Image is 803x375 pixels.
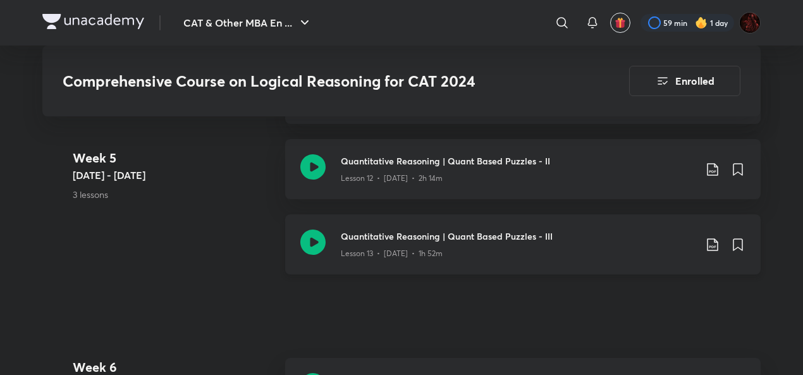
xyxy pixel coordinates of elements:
[63,72,558,90] h3: Comprehensive Course on Logical Reasoning for CAT 2024
[73,188,275,201] p: 3 lessons
[42,14,144,32] a: Company Logo
[739,12,761,34] img: Vanshika Rai
[341,230,695,243] h3: Quantitative Reasoning | Quant Based Puzzles - III
[285,214,761,290] a: Quantitative Reasoning | Quant Based Puzzles - IIILesson 13 • [DATE] • 1h 52m
[42,14,144,29] img: Company Logo
[341,154,695,168] h3: Quantitative Reasoning | Quant Based Puzzles - II
[610,13,630,33] button: avatar
[341,173,443,184] p: Lesson 12 • [DATE] • 2h 14m
[73,168,275,183] h5: [DATE] - [DATE]
[615,17,626,28] img: avatar
[341,248,443,259] p: Lesson 13 • [DATE] • 1h 52m
[285,139,761,214] a: Quantitative Reasoning | Quant Based Puzzles - IILesson 12 • [DATE] • 2h 14m
[176,10,320,35] button: CAT & Other MBA En ...
[695,16,708,29] img: streak
[629,66,740,96] button: Enrolled
[73,149,275,168] h4: Week 5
